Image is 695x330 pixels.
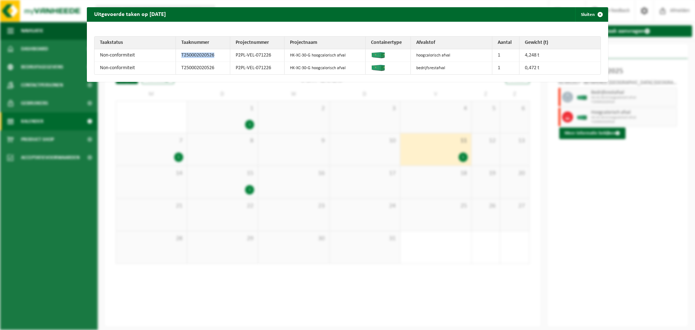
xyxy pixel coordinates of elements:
td: 0,472 t [519,62,601,74]
td: Non-conformiteit [94,49,176,62]
td: Non-conformiteit [94,62,176,74]
button: Sluiten [575,7,607,22]
td: P2PL-VEL-071226 [230,62,285,74]
td: P2PL-VEL-071226 [230,49,285,62]
th: Afvalstof [411,37,492,49]
h2: Uitgevoerde taken op [DATE] [87,7,173,21]
td: T250002020526 [176,49,230,62]
img: HK-XC-30-GN-00 [371,64,386,71]
td: T250002020526 [176,62,230,74]
th: Gewicht (t) [519,37,601,49]
td: 1 [492,49,519,62]
td: HK-XC-30-G hoogcalorisch afval [285,62,366,74]
img: HK-XC-30-GN-00 [371,51,386,58]
th: Projectnummer [230,37,285,49]
th: Projectnaam [285,37,366,49]
th: Taaknummer [176,37,230,49]
td: 1 [492,62,519,74]
th: Containertype [366,37,411,49]
th: Taakstatus [94,37,176,49]
td: hoogcalorisch afval [411,49,492,62]
td: 4,248 t [519,49,601,62]
td: bedrijfsrestafval [411,62,492,74]
td: HK-XC-30-G hoogcalorisch afval [285,49,366,62]
th: Aantal [492,37,519,49]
